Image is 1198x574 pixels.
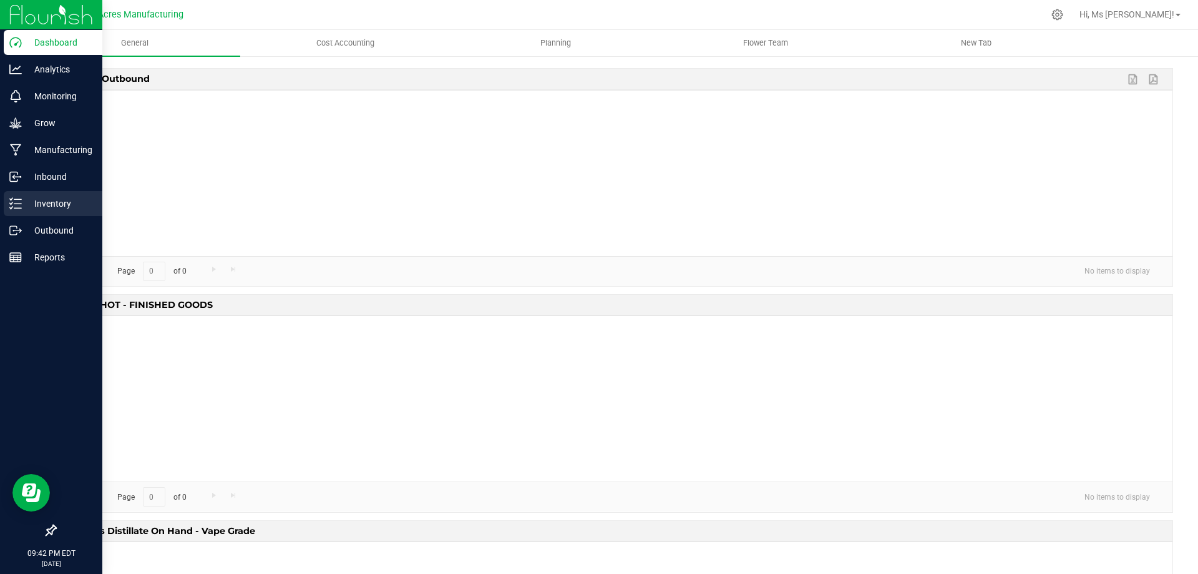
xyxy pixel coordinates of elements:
[1074,262,1160,280] span: No items to display
[64,521,259,540] span: 1st Pass Distillate on Hand - Vape Grade
[22,62,97,77] p: Analytics
[1145,71,1164,87] a: Export to PDF
[9,117,22,129] inline-svg: Grow
[9,224,22,237] inline-svg: Outbound
[1079,9,1174,19] span: Hi, Ms [PERSON_NAME]!
[524,37,588,49] span: Planning
[22,250,97,265] p: Reports
[9,144,22,156] inline-svg: Manufacturing
[1074,487,1160,506] span: No items to display
[240,30,450,56] a: Cost Accounting
[12,474,50,512] iframe: Resource center
[64,69,153,88] span: [DATE] Outbound
[64,295,217,314] span: SNAPSHOT - FINISHED GOODS
[71,9,183,20] span: Green Acres Manufacturing
[944,37,1008,49] span: New Tab
[871,30,1081,56] a: New Tab
[22,116,97,131] p: Grow
[104,37,165,49] span: General
[22,223,97,238] p: Outbound
[22,196,97,211] p: Inventory
[9,197,22,210] inline-svg: Inventory
[6,559,97,568] p: [DATE]
[6,548,97,559] p: 09:42 PM EDT
[450,30,661,56] a: Planning
[9,90,22,102] inline-svg: Monitoring
[107,487,197,507] span: Page of 0
[661,30,871,56] a: Flower Team
[726,37,805,49] span: Flower Team
[22,89,97,104] p: Monitoring
[9,251,22,264] inline-svg: Reports
[299,37,391,49] span: Cost Accounting
[22,169,97,184] p: Inbound
[1124,71,1143,87] a: Export to Excel
[107,262,197,281] span: Page of 0
[9,63,22,76] inline-svg: Analytics
[9,171,22,183] inline-svg: Inbound
[22,142,97,157] p: Manufacturing
[30,30,240,56] a: General
[1049,9,1065,21] div: Manage settings
[22,35,97,50] p: Dashboard
[9,36,22,49] inline-svg: Dashboard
